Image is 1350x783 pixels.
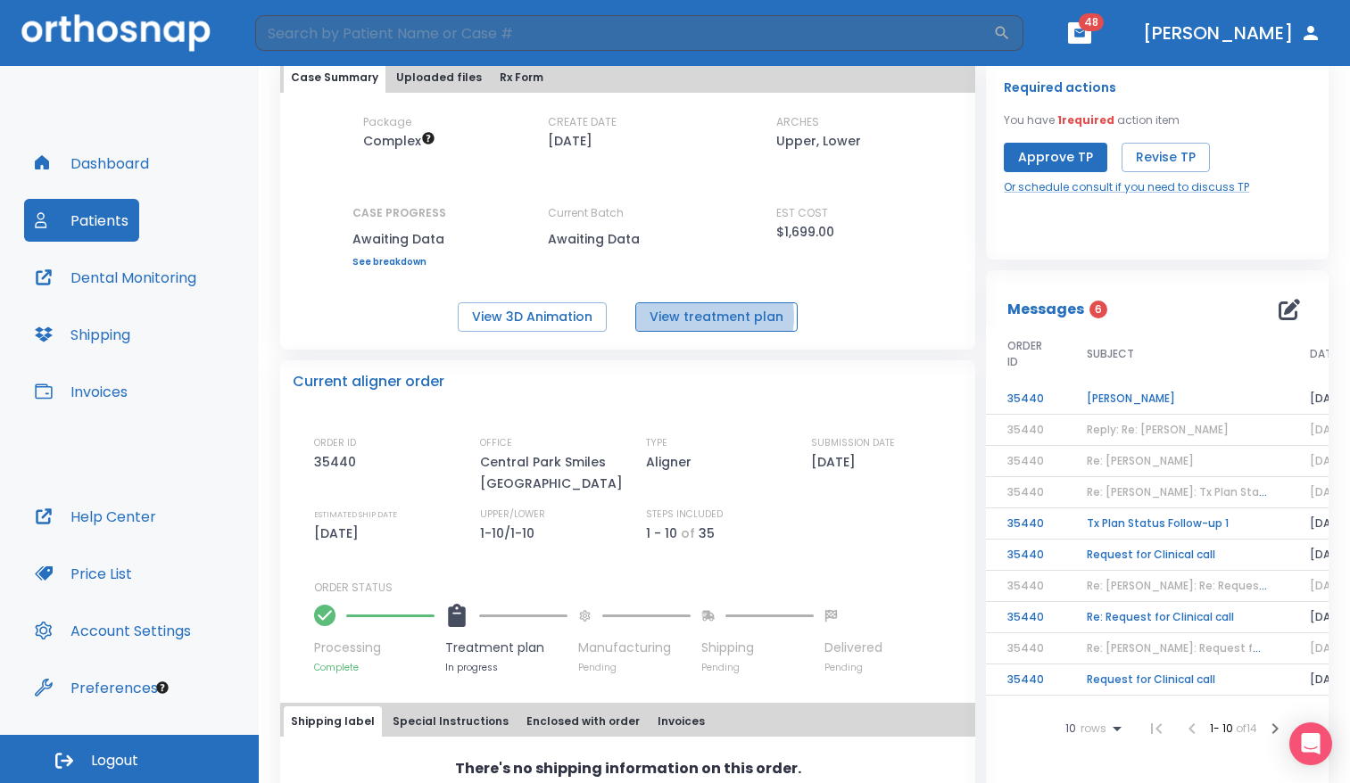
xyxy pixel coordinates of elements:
[284,706,972,737] div: tabs
[578,661,691,674] p: Pending
[1065,664,1288,696] td: Request for Clinical call
[24,370,138,413] button: Invoices
[480,435,512,451] p: OFFICE
[385,706,516,737] button: Special Instructions
[578,639,691,657] p: Manufacturing
[480,507,545,523] p: UPPER/LOWER
[1289,722,1332,765] div: Open Intercom Messenger
[24,313,141,356] a: Shipping
[314,451,362,473] p: 35440
[646,523,677,544] p: 1 - 10
[986,383,1065,415] td: 35440
[255,15,993,51] input: Search by Patient Name or Case #
[293,371,444,392] p: Current aligner order
[1087,346,1134,362] span: SUBJECT
[1004,179,1249,195] a: Or schedule consult if you need to discuss TP
[154,680,170,696] div: Tooltip anchor
[1310,346,1338,362] span: DATE
[314,523,365,544] p: [DATE]
[284,706,382,737] button: Shipping label
[1310,578,1348,593] span: [DATE]
[1007,640,1044,655] span: 35440
[445,661,567,674] p: In progress
[314,661,435,674] p: Complete
[493,62,551,93] button: Rx Form
[646,451,698,473] p: Aligner
[24,552,143,595] button: Price List
[24,495,167,538] button: Help Center
[811,435,895,451] p: SUBMISSION DATE
[1007,422,1044,437] span: 35440
[776,205,828,221] p: EST COST
[24,609,202,652] button: Account Settings
[314,435,356,451] p: ORDER ID
[1065,602,1288,633] td: Re: Request for Clinical call
[824,639,882,657] p: Delivered
[1210,721,1236,736] span: 1 - 10
[681,523,695,544] p: of
[1079,13,1104,31] span: 48
[519,706,647,737] button: Enclosed with order
[776,114,819,130] p: ARCHES
[1136,17,1329,49] button: [PERSON_NAME]
[363,132,435,150] span: Up to 50 Steps (100 aligners)
[776,221,834,243] p: $1,699.00
[548,130,592,152] p: [DATE]
[1007,484,1044,499] span: 35440
[1076,722,1106,735] span: rows
[455,758,801,779] p: There's no shipping information on this order.
[811,451,862,473] p: [DATE]
[24,256,207,299] button: Dental Monitoring
[21,14,211,51] img: Orthosnap
[389,62,489,93] button: Uploaded files
[1089,301,1107,318] span: 6
[1065,722,1076,735] span: 10
[480,523,541,544] p: 1-10/1-10
[1236,721,1257,736] span: of 14
[1065,383,1288,415] td: [PERSON_NAME]
[352,228,446,250] p: Awaiting Data
[1007,578,1044,593] span: 35440
[284,62,972,93] div: tabs
[363,114,411,130] p: Package
[1310,640,1348,655] span: [DATE]
[1004,143,1107,172] button: Approve TP
[1004,77,1116,98] p: Required actions
[1007,299,1084,320] p: Messages
[24,666,169,709] button: Preferences
[314,580,963,596] p: ORDER STATUS
[1007,453,1044,468] span: 35440
[986,540,1065,571] td: 35440
[352,205,446,221] p: CASE PROGRESS
[1065,508,1288,540] td: Tx Plan Status Follow-up 1
[1007,338,1044,370] span: ORDER ID
[24,142,160,185] button: Dashboard
[1310,453,1348,468] span: [DATE]
[776,130,861,152] p: Upper, Lower
[635,302,798,332] button: View treatment plan
[458,302,607,332] button: View 3D Animation
[314,639,435,657] p: Processing
[445,639,567,657] p: Treatment plan
[548,228,708,250] p: Awaiting Data
[986,664,1065,696] td: 35440
[646,507,723,523] p: STEPS INCLUDED
[650,706,712,737] button: Invoices
[1087,453,1194,468] span: Re: [PERSON_NAME]
[701,661,814,674] p: Pending
[1057,112,1114,128] span: 1 required
[284,62,385,93] button: Case Summary
[986,602,1065,633] td: 35440
[1310,484,1348,499] span: [DATE]
[646,435,667,451] p: TYPE
[1065,540,1288,571] td: Request for Clinical call
[986,508,1065,540] td: 35440
[24,199,139,242] button: Patients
